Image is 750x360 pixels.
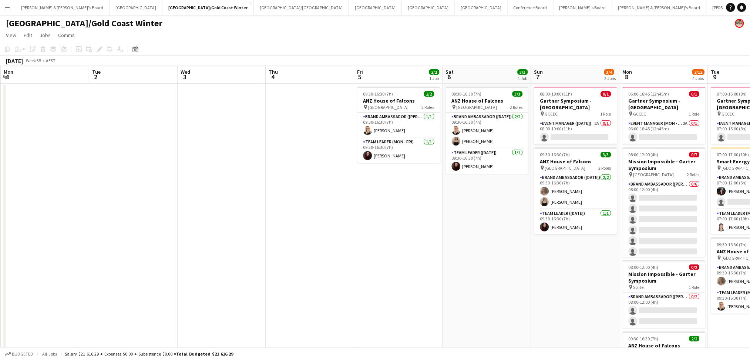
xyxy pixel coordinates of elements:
[41,351,58,357] span: All jobs
[735,19,744,28] app-user-avatar: Arrence Torres
[612,0,707,15] button: [PERSON_NAME] & [PERSON_NAME]'s Board
[508,0,554,15] button: Conference Board
[162,0,254,15] button: [GEOGRAPHIC_DATA]/Gold Coast Winter
[349,0,402,15] button: [GEOGRAPHIC_DATA]
[554,0,612,15] button: [PERSON_NAME]'s Board
[176,351,233,357] span: Total Budgeted $21 616.29
[65,351,233,357] div: Salary $21 616.29 + Expenses $0.00 + Subsistence $0.00 =
[15,0,110,15] button: [PERSON_NAME] & [PERSON_NAME]'s Board
[455,0,508,15] button: [GEOGRAPHIC_DATA]
[110,0,162,15] button: [GEOGRAPHIC_DATA]
[12,351,33,357] span: Budgeted
[402,0,455,15] button: [GEOGRAPHIC_DATA]
[4,350,34,358] button: Budgeted
[254,0,349,15] button: [GEOGRAPHIC_DATA]/[GEOGRAPHIC_DATA]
